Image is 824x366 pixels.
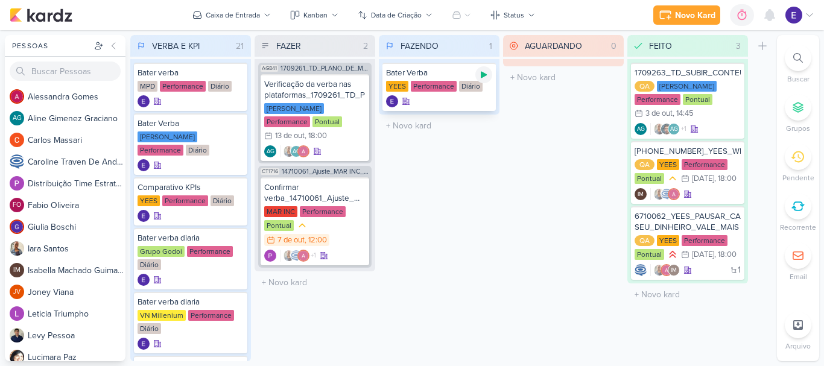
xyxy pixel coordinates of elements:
div: 1 [484,40,497,52]
button: Novo Kard [653,5,720,25]
div: YEES [386,81,408,92]
div: 0 [606,40,621,52]
img: Eduardo Quaresma [138,159,150,171]
img: Lucimara Paz [10,350,24,364]
div: Performance [300,206,346,217]
div: Criador(a): Eduardo Quaresma [138,95,150,107]
div: D i s t r i b u i ç ã o T i m e E s t r a t é g i c o [28,177,125,190]
img: Carlos Massari [10,133,24,147]
div: Aline Gimenez Graciano [10,111,24,125]
span: 1 [738,266,741,274]
div: C a r o l i n e T r a v e n D e A n d r a d e [28,156,125,168]
img: Eduardo Quaresma [386,95,398,107]
div: Performance [160,81,206,92]
div: [DATE] [692,175,714,183]
div: Colaboradores: Iara Santos, Caroline Traven De Andrade, Alessandra Gomes [650,188,680,200]
div: 2 [358,40,373,52]
div: Performance [138,145,183,156]
img: Caroline Traven De Andrade [10,154,24,169]
div: L u c i m a r a P a z [28,351,125,364]
div: Pontual [683,94,712,105]
div: Aline Gimenez Graciano [290,145,302,157]
div: Diário [138,259,161,270]
img: Levy Pessoa [10,328,24,342]
div: Criador(a): Aline Gimenez Graciano [264,145,276,157]
p: JV [13,289,21,295]
div: YEES [657,159,679,170]
p: IM [13,267,21,274]
div: Ligar relógio [475,66,492,83]
img: Leticia Triumpho [10,306,24,321]
div: Pontual [635,249,664,260]
div: I s a b e l l a M a c h a d o G u i m a r ã e s [28,264,125,277]
div: [PERSON_NAME] [657,81,717,92]
input: + Novo kard [381,117,497,134]
div: Criador(a): Isabella Machado Guimarães [635,188,647,200]
img: Iara Santos [653,264,665,276]
div: Colaboradores: Iara Santos, Caroline Traven De Andrade, Alessandra Gomes, Isabella Machado Guimarães [280,250,316,262]
img: Nelito Junior [661,123,673,135]
div: L e v y P e s s o a [28,329,125,342]
div: A l e s s a n d r a G o m e s [28,90,125,103]
div: 6710061_YEES_WHATSAPP_RETOMAR_CAMPANHA [635,146,741,157]
p: IM [671,268,677,274]
img: Iara Santos [653,123,665,135]
div: Diário [211,195,234,206]
img: Eduardo Quaresma [785,7,802,24]
span: 14710061_Ajuste_MAR INC_SUBLIME_JARDINS_PDM_OUTUBRO [282,168,369,175]
img: Caroline Traven De Andrade [290,250,302,262]
div: Bater verba [138,68,244,78]
div: Performance [162,195,208,206]
div: YEES [657,235,679,246]
span: +1 [309,251,316,260]
p: AG [637,127,645,133]
div: Pontual [635,173,664,184]
div: Colaboradores: Iara Santos, Nelito Junior, Aline Gimenez Graciano, Alessandra Gomes [650,123,686,135]
div: F a b i o O l i v e i r a [28,199,125,212]
img: Distribuição Time Estratégico [264,250,276,262]
div: Prioridade Alta [667,248,679,260]
div: YEES [138,195,160,206]
div: , 18:00 [714,175,737,183]
p: AG [293,149,300,155]
span: AG841 [261,65,278,72]
p: Pendente [782,172,814,183]
div: Aline Gimenez Graciano [635,123,647,135]
div: Prioridade Média [296,219,308,232]
div: Performance [682,235,727,246]
div: Aline Gimenez Graciano [264,145,276,157]
div: Criador(a): Distribuição Time Estratégico [264,250,276,262]
p: IM [638,192,644,198]
div: Fabio Oliveira [10,198,24,212]
img: kardz.app [10,8,72,22]
div: MPD [138,81,157,92]
div: Performance [187,246,233,257]
div: Performance [264,116,310,127]
p: FO [13,202,21,209]
div: A l i n e G i m e n e z G r a c i a n o [28,112,125,125]
li: Ctrl + F [777,45,819,84]
img: Eduardo Quaresma [138,210,150,222]
p: AG [13,115,22,122]
img: Iara Santos [283,250,295,262]
div: Bater Verba [386,68,492,78]
div: Confirmar verba_14710061_Ajuste_MAR INC_SUBLIME_JARDINS_PDM_OUTUBRO [264,182,366,204]
div: QA [635,235,654,246]
p: AG [670,127,678,133]
div: Bater verba diaria [138,233,244,244]
div: Colaboradores: Iara Santos, Alessandra Gomes, Isabella Machado Guimarães [650,264,680,276]
div: Pontual [264,220,294,231]
img: Alessandra Gomes [297,145,309,157]
div: Colaboradores: Iara Santos, Aline Gimenez Graciano, Alessandra Gomes [280,145,309,157]
div: Diário [208,81,232,92]
div: Diário [186,145,209,156]
div: VN Millenium [138,310,186,321]
div: Criador(a): Caroline Traven De Andrade [635,264,647,276]
img: Alessandra Gomes [661,264,673,276]
div: Performance [682,159,727,170]
div: Performance [411,81,457,92]
div: Bater Verba [138,118,244,129]
div: 6710062_YEES_PAUSAR_CAMPANHA_ SEU_DINHEIRO_VALE_MAIS [635,211,741,233]
div: Criador(a): Eduardo Quaresma [386,95,398,107]
div: Performance [188,310,234,321]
